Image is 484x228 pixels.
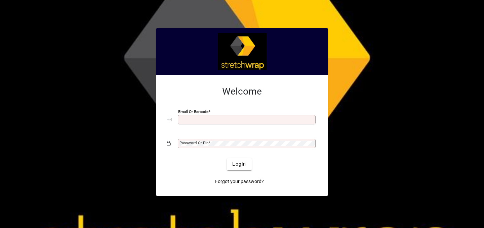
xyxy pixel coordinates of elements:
a: Forgot your password? [212,176,267,188]
span: Forgot your password? [215,178,264,185]
span: Login [232,161,246,168]
h2: Welcome [167,86,317,97]
mat-label: Email or Barcode [178,109,208,114]
mat-label: Password or Pin [179,140,208,145]
button: Login [227,158,251,170]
